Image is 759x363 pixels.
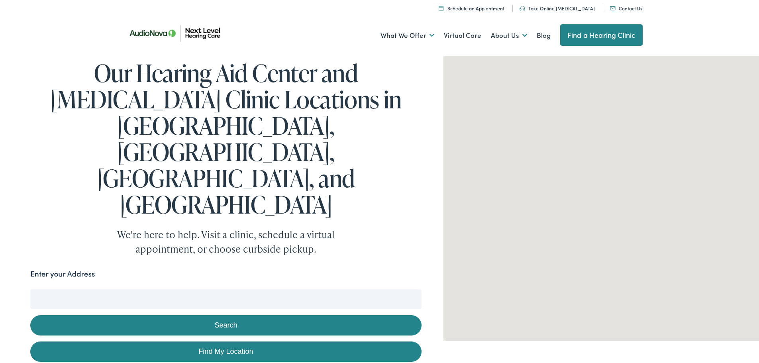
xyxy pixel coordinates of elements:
a: Schedule an Appiontment [439,5,504,12]
img: Calendar icon representing the ability to schedule a hearing test or hearing aid appointment at N... [439,6,443,11]
div: AudioNova [469,280,488,299]
div: We're here to help. Visit a clinic, schedule a virtual appointment, or choose curbside pickup. [98,228,353,256]
label: Enter your Address [30,268,95,280]
div: AudioNova [664,103,683,122]
a: Virtual Care [444,21,481,50]
div: AudioNova [670,124,689,143]
div: AudioNova [674,95,693,114]
div: AudioNova [708,98,727,117]
a: About Us [491,21,527,50]
a: Find a Hearing Clinic [560,24,643,46]
div: AudioNova [715,98,734,118]
a: What We Offer [380,21,434,50]
input: Enter your address or zip code [30,289,421,309]
a: Find My Location [30,341,421,362]
img: An icon representing mail communication is presented in a unique teal color. [610,6,616,10]
a: Take Online [MEDICAL_DATA] [520,5,595,12]
img: An icon symbolizing headphones, colored in teal, suggests audio-related services or features. [520,6,525,11]
div: AudioNova [592,143,611,162]
a: Contact Us [610,5,642,12]
div: AudioNova [656,111,675,130]
button: Search [30,315,421,336]
h1: Our Hearing Aid Center and [MEDICAL_DATA] Clinic Locations in [GEOGRAPHIC_DATA], [GEOGRAPHIC_DATA... [30,60,421,218]
div: Next Level Hearing Care by AudioNova [628,131,647,150]
a: Blog [537,21,551,50]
